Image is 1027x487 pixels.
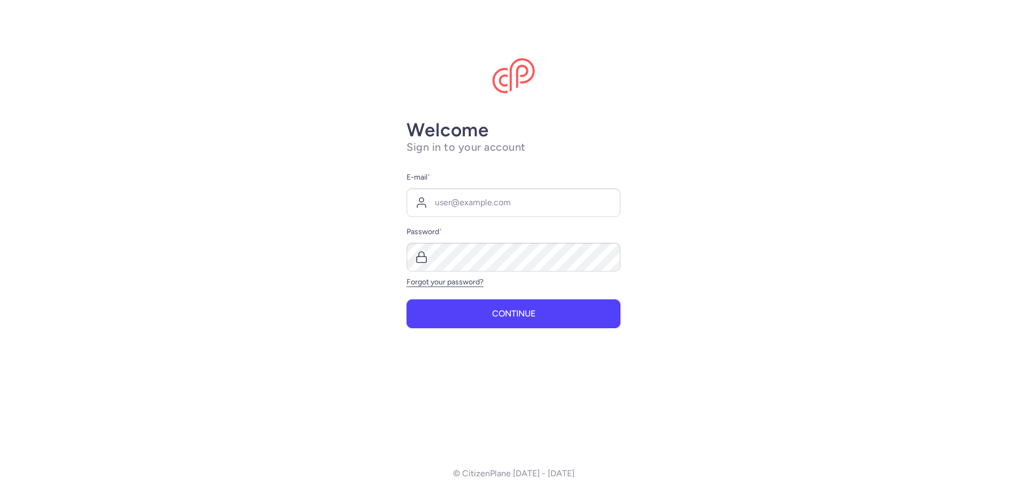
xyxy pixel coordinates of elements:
[407,141,620,154] h1: Sign in to your account
[407,188,620,217] input: user@example.com
[407,119,489,141] strong: Welcome
[407,226,620,238] label: Password
[407,299,620,328] button: Continue
[492,58,535,94] img: CitizenPlane logo
[453,469,574,478] p: © CitizenPlane [DATE] - [DATE]
[492,309,535,319] span: Continue
[407,277,484,287] a: Forgot your password?
[407,171,620,184] label: E-mail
